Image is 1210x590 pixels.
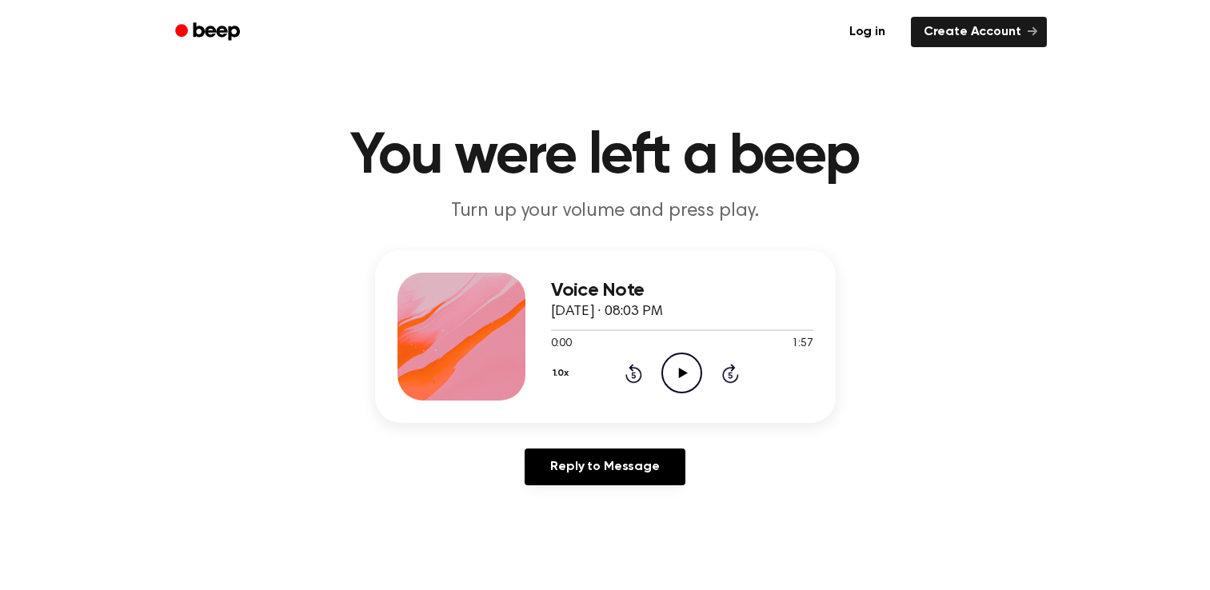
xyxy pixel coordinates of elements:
h1: You were left a beep [196,128,1015,185]
h3: Voice Note [551,280,813,301]
p: Turn up your volume and press play. [298,198,912,225]
a: Create Account [911,17,1047,47]
span: 0:00 [551,336,572,353]
a: Reply to Message [525,448,685,485]
a: Log in [833,14,901,50]
span: [DATE] · 08:03 PM [551,305,663,319]
a: Beep [164,17,254,48]
button: 1.0x [551,360,575,387]
span: 1:57 [792,336,813,353]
